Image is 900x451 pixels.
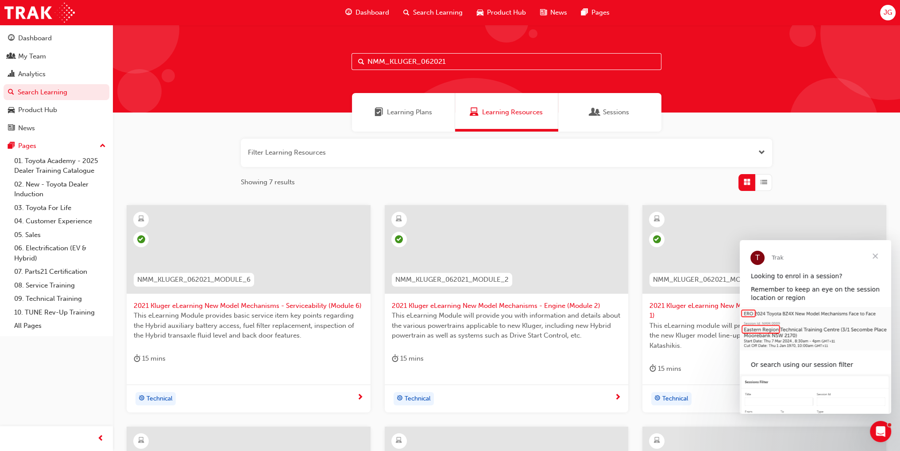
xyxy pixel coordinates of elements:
[591,107,599,117] span: Sessions
[396,435,402,447] span: learningResourceType_ELEARNING-icon
[127,205,371,412] a: NMM_KLUGER_062021_MODULE_62021 Kluger eLearning New Model Mechanisms - Serviceability (Module 6)T...
[392,353,424,364] div: 15 mins
[139,393,145,404] span: target-icon
[338,4,396,22] a: guage-iconDashboard
[11,178,109,201] a: 02. New - Toyota Dealer Induction
[387,107,432,117] span: Learning Plans
[653,235,661,243] span: learningRecordVerb_COMPLETE-icon
[649,363,656,374] span: duration-icon
[352,53,661,70] input: Search...
[4,138,109,154] button: Pages
[884,8,892,18] span: JG
[18,123,35,133] div: News
[385,205,629,412] a: NMM_KLUGER_062021_MODULE_22021 Kluger eLearning New Model Mechanisms - Engine (Module 2)This eLea...
[4,28,109,138] button: DashboardMy TeamAnalyticsSearch LearningProduct HubNews
[18,69,46,79] div: Analytics
[345,7,352,18] span: guage-icon
[470,4,533,22] a: car-iconProduct Hub
[653,275,765,285] span: NMM_KLUGER_062021_MODULE_1
[396,4,470,22] a: search-iconSearch Learning
[18,33,52,43] div: Dashboard
[649,363,681,374] div: 15 mins
[11,306,109,319] a: 10. TUNE Rev-Up Training
[395,275,509,285] span: NMM_KLUGER_062021_MODULE_2
[4,3,75,23] img: Trak
[134,301,363,311] span: 2021 Kluger eLearning New Model Mechanisms - Serviceability (Module 6)
[581,7,588,18] span: pages-icon
[134,311,363,341] span: This eLearning Module provides basic service item key points regarding the Hybrid auxiliary batte...
[8,124,15,132] span: news-icon
[4,66,109,82] a: Analytics
[550,8,567,18] span: News
[241,177,295,187] span: Showing 7 results
[654,393,661,404] span: target-icon
[642,205,886,412] a: NMM_KLUGER_062021_MODULE_12021 Kluger eLearning New Model Mechanisms - Model Outline (Module 1)Th...
[97,433,104,444] span: prev-icon
[574,4,617,22] a: pages-iconPages
[18,51,46,62] div: My Team
[395,235,403,243] span: learningRecordVerb_COMPLETE-icon
[8,53,15,61] span: people-icon
[11,228,109,242] a: 05. Sales
[455,93,558,132] a: Learning ResourcesLearning Resources
[482,107,543,117] span: Learning Resources
[487,8,526,18] span: Product Hub
[761,177,767,187] span: List
[649,321,879,351] span: This eLearning module will provide you with a thorough understanding of the new Kluger model line...
[397,393,403,404] span: target-icon
[533,4,574,22] a: news-iconNews
[4,84,109,101] a: Search Learning
[654,214,660,225] span: learningResourceType_ELEARNING-icon
[870,421,891,442] iframe: Intercom live chat
[662,394,688,404] span: Technical
[147,394,173,404] span: Technical
[4,120,109,136] a: News
[357,394,363,402] span: next-icon
[18,141,36,151] div: Pages
[11,241,109,265] a: 06. Electrification (EV & Hybrid)
[8,142,15,150] span: pages-icon
[4,30,109,47] a: Dashboard
[8,35,15,43] span: guage-icon
[138,435,144,447] span: learningResourceType_ELEARNING-icon
[405,394,431,404] span: Technical
[11,265,109,279] a: 07. Parts21 Certification
[392,353,398,364] span: duration-icon
[352,93,455,132] a: Learning PlansLearning Plans
[413,8,463,18] span: Search Learning
[603,107,629,117] span: Sessions
[4,48,109,65] a: My Team
[558,93,661,132] a: SessionsSessions
[614,394,621,402] span: next-icon
[649,301,879,321] span: 2021 Kluger eLearning New Model Mechanisms - Model Outline (Module 1)
[18,105,57,115] div: Product Hub
[740,240,891,414] iframe: Intercom live chat message
[134,353,166,364] div: 15 mins
[11,154,109,178] a: 01. Toyota Academy - 2025 Dealer Training Catalogue
[134,353,140,364] span: duration-icon
[8,70,15,78] span: chart-icon
[11,319,109,333] a: All Pages
[137,275,251,285] span: NMM_KLUGER_062021_MODULE_6
[396,214,402,225] span: learningResourceType_ELEARNING-icon
[880,5,896,20] button: JG
[540,7,547,18] span: news-icon
[358,57,364,67] span: Search
[477,7,483,18] span: car-icon
[470,107,479,117] span: Learning Resources
[8,89,14,97] span: search-icon
[355,8,389,18] span: Dashboard
[100,140,106,152] span: up-icon
[8,106,15,114] span: car-icon
[758,148,765,158] button: Open the filter
[591,8,610,18] span: Pages
[403,7,409,18] span: search-icon
[744,177,750,187] span: Grid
